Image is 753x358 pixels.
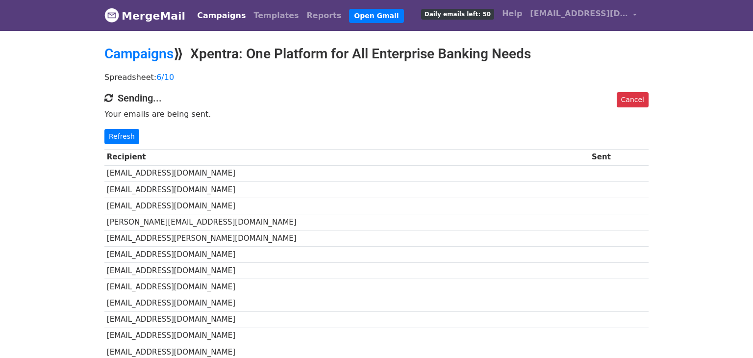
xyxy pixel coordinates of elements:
td: [EMAIL_ADDRESS][DOMAIN_NAME] [104,328,589,344]
td: [EMAIL_ADDRESS][DOMAIN_NAME] [104,165,589,181]
td: [EMAIL_ADDRESS][DOMAIN_NAME] [104,181,589,198]
td: [EMAIL_ADDRESS][DOMAIN_NAME] [104,295,589,311]
a: Daily emails left: 50 [417,4,498,24]
a: [EMAIL_ADDRESS][DOMAIN_NAME] [526,4,641,27]
th: Recipient [104,149,589,165]
a: Refresh [104,129,139,144]
td: [EMAIL_ADDRESS][DOMAIN_NAME] [104,263,589,279]
a: Templates [250,6,302,26]
a: Reports [303,6,346,26]
p: Spreadsheet: [104,72,649,82]
h4: Sending... [104,92,649,104]
h2: ⟫ Xpentra: One Platform for All Enterprise Banking Needs [104,46,649,62]
img: MergeMail logo [104,8,119,23]
span: Daily emails left: 50 [421,9,494,20]
a: Help [498,4,526,24]
th: Sent [589,149,649,165]
td: [PERSON_NAME][EMAIL_ADDRESS][DOMAIN_NAME] [104,214,589,230]
span: [EMAIL_ADDRESS][DOMAIN_NAME] [530,8,628,20]
p: Your emails are being sent. [104,109,649,119]
td: [EMAIL_ADDRESS][PERSON_NAME][DOMAIN_NAME] [104,230,589,247]
a: 6/10 [156,73,174,82]
a: Campaigns [104,46,174,62]
td: [EMAIL_ADDRESS][DOMAIN_NAME] [104,198,589,214]
td: [EMAIL_ADDRESS][DOMAIN_NAME] [104,247,589,263]
a: MergeMail [104,5,185,26]
a: Cancel [617,92,649,107]
a: Open Gmail [349,9,403,23]
a: Campaigns [193,6,250,26]
td: [EMAIL_ADDRESS][DOMAIN_NAME] [104,311,589,328]
td: [EMAIL_ADDRESS][DOMAIN_NAME] [104,279,589,295]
